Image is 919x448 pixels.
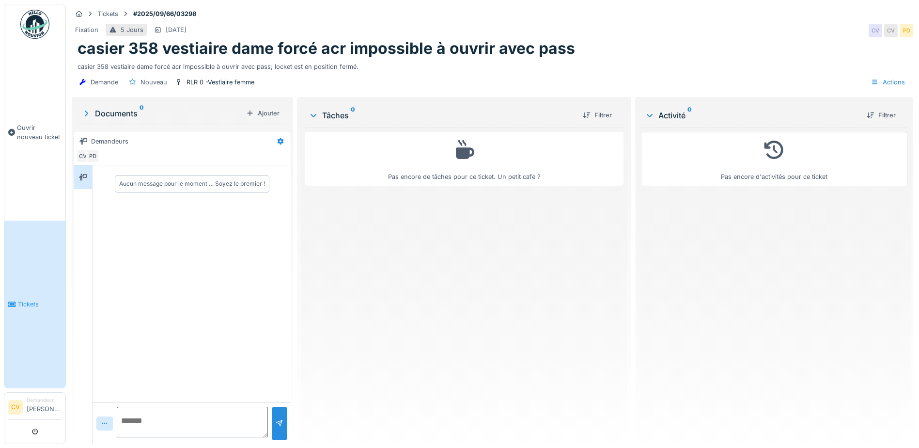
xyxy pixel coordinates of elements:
[78,39,575,58] h1: casier 358 vestiaire dame forcé acr impossible à ouvrir avec pass
[687,110,692,121] sup: 0
[27,397,62,404] div: Demandeur
[863,109,900,122] div: Filtrer
[187,78,254,87] div: RLR 0 -Vestiaire femme
[311,136,617,181] div: Pas encore de tâches pour ce ticket. Un petit café ?
[27,397,62,417] li: [PERSON_NAME]
[869,24,882,37] div: CV
[8,400,23,415] li: CV
[4,221,65,388] a: Tickets
[884,24,898,37] div: CV
[140,108,144,119] sup: 0
[166,25,187,34] div: [DATE]
[97,9,118,18] div: Tickets
[78,58,907,71] div: casier 358 vestiaire dame forcé acr impossible à ouvrir avec pass; locket est en position fermé.
[17,123,62,142] span: Ouvrir nouveau ticket
[81,108,242,119] div: Documents
[86,149,99,163] div: PD
[351,110,355,121] sup: 0
[645,110,859,121] div: Activité
[309,110,575,121] div: Tâches
[647,136,901,181] div: Pas encore d'activités pour ce ticket
[18,300,62,309] span: Tickets
[8,397,62,420] a: CV Demandeur[PERSON_NAME]
[119,179,265,188] div: Aucun message pour le moment … Soyez le premier !
[4,44,65,221] a: Ouvrir nouveau ticket
[75,25,98,34] div: Fixation
[76,149,90,163] div: CV
[121,25,143,34] div: 5 Jours
[20,10,49,39] img: Badge_color-CXgf-gQk.svg
[867,75,909,89] div: Actions
[140,78,167,87] div: Nouveau
[91,137,128,146] div: Demandeurs
[242,107,283,120] div: Ajouter
[129,9,200,18] strong: #2025/09/66/03298
[900,24,913,37] div: PD
[579,109,616,122] div: Filtrer
[91,78,118,87] div: Demande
